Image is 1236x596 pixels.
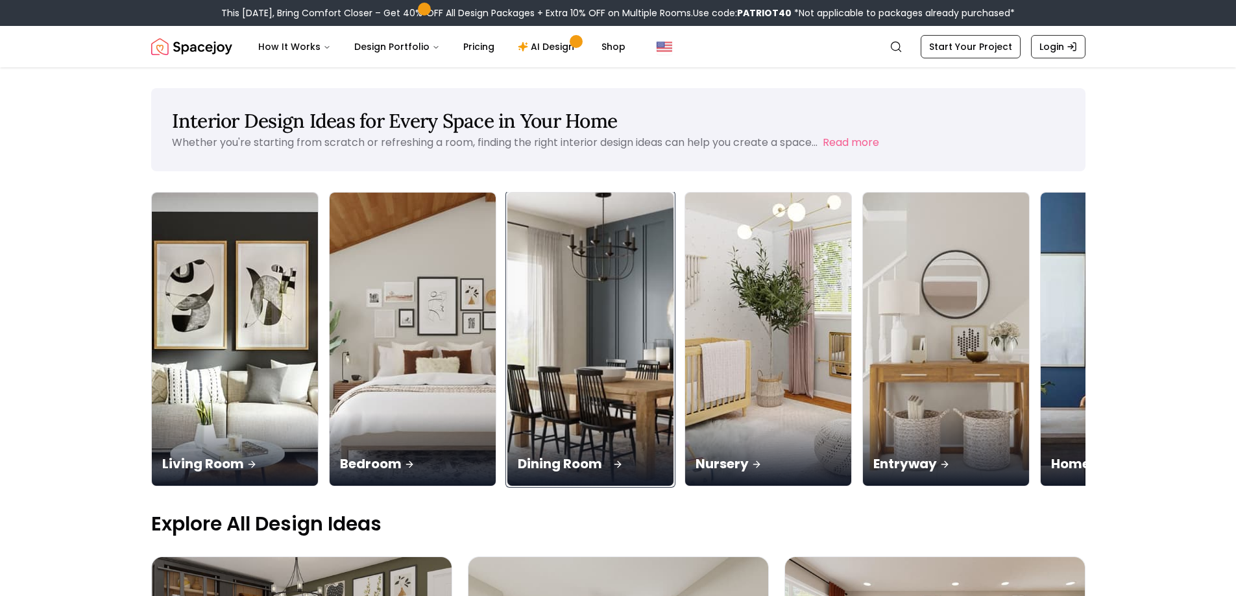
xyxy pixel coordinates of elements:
span: Use code: [693,6,792,19]
a: AI Design [507,34,588,60]
p: Nursery [696,455,841,473]
p: Home Office [1051,455,1196,473]
p: Whether you're starting from scratch or refreshing a room, finding the right interior design idea... [172,135,818,150]
div: This [DATE], Bring Comfort Closer – Get 40% OFF All Design Packages + Extra 10% OFF on Multiple R... [221,6,1015,19]
img: Bedroom [330,193,496,486]
button: Design Portfolio [344,34,450,60]
a: Shop [591,34,636,60]
p: Dining Room [518,455,663,473]
p: Living Room [162,455,308,473]
nav: Global [151,26,1085,67]
a: Pricing [453,34,505,60]
p: Explore All Design Ideas [151,512,1085,536]
a: Home OfficeHome Office [1040,192,1207,486]
a: Dining RoomDining Room [507,192,674,486]
span: *Not applicable to packages already purchased* [792,6,1015,19]
img: Nursery [685,193,851,486]
b: PATRIOT40 [737,6,792,19]
a: Spacejoy [151,34,232,60]
a: Login [1031,35,1085,58]
img: Spacejoy Logo [151,34,232,60]
img: Living Room [152,193,318,486]
img: United States [657,39,672,54]
p: Entryway [873,455,1019,473]
a: Living RoomLiving Room [151,192,319,486]
h1: Interior Design Ideas for Every Space in Your Home [172,109,1065,132]
nav: Main [248,34,636,60]
img: Entryway [863,193,1029,486]
button: How It Works [248,34,341,60]
button: Read more [823,135,879,150]
p: Bedroom [340,455,485,473]
img: Home Office [1041,193,1207,486]
a: EntrywayEntryway [862,192,1030,486]
a: BedroomBedroom [329,192,496,486]
a: NurseryNursery [685,192,852,486]
img: Dining Room [503,185,677,494]
a: Start Your Project [921,35,1021,58]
